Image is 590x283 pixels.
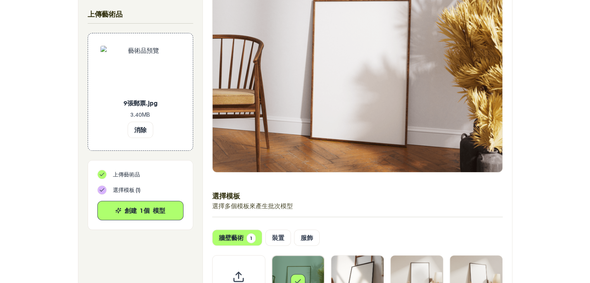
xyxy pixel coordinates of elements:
button: 牆壁藝術1 [212,230,262,246]
font: 裝置 [272,234,284,242]
button: 消除 [128,122,153,138]
font: 選擇模板 ( [113,186,137,193]
font: 模型 [153,207,165,214]
font: 牆壁藝術 [219,234,244,242]
font: MB [142,111,150,118]
font: 1 個 [140,207,150,214]
font: 選擇模板 [212,192,240,200]
font: 選擇多個模板來產生批次模型 [212,202,293,210]
font: ) [139,186,140,193]
img: 藝術品預覽 [100,46,180,95]
button: 裝置 [265,230,291,246]
font: 消除 [134,126,147,134]
font: 上傳藝術品 [88,10,123,19]
button: 創建1 個模型 [97,201,183,220]
font: 9張郵票.jpg [123,99,157,107]
button: 服飾 [294,230,320,246]
font: 服飾 [301,234,313,242]
font: 上傳藝術品 [113,171,140,178]
font: 創建 [125,207,137,214]
font: 1 [137,186,139,193]
font: 3.40 [130,111,142,118]
font: 1 [250,235,252,241]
